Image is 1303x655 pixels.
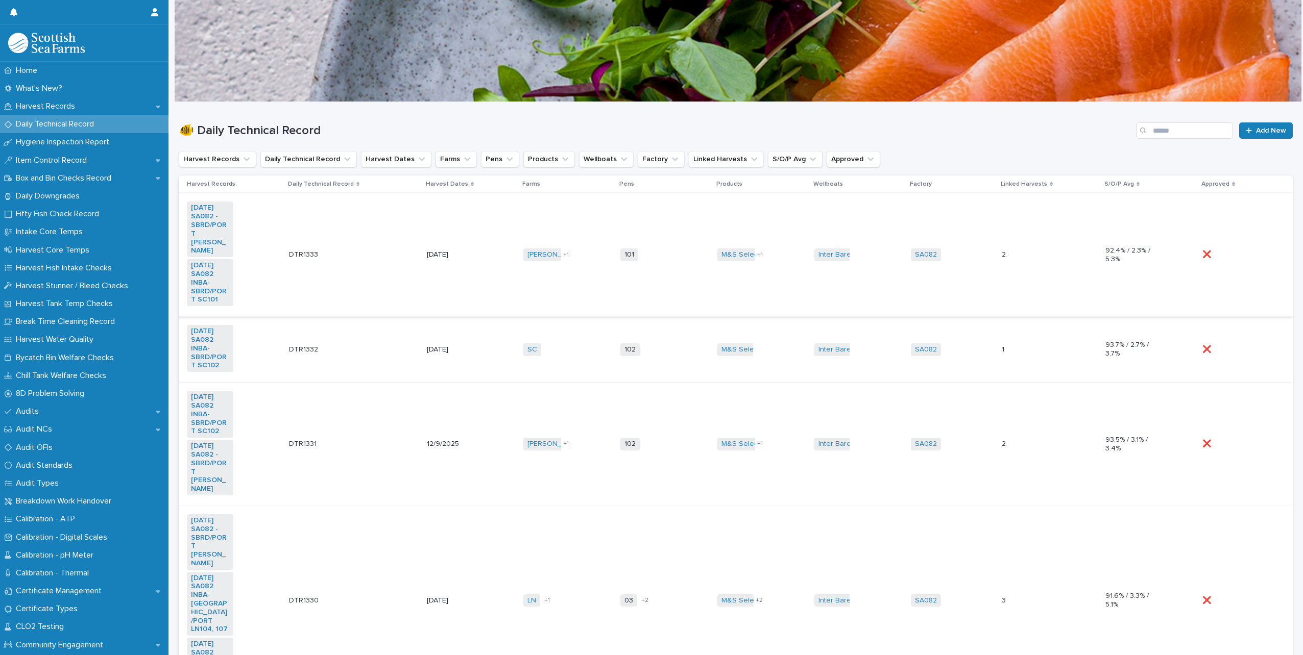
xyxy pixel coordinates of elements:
span: + 1 [563,441,569,447]
p: DTR1330 [289,594,321,605]
a: M&S Select [721,596,760,605]
p: Fifty Fish Check Record [12,209,107,219]
p: 12/9/2025 [427,440,473,448]
p: Harvest Tank Temp Checks [12,299,121,309]
p: [DATE] [427,345,473,354]
p: Audits [12,407,47,416]
p: Harvest Stunner / Bleed Checks [12,281,136,291]
p: DTR1331 [289,438,319,448]
p: What's New? [12,84,70,93]
a: SA082 [915,440,937,448]
p: [DATE] [427,596,473,605]
span: + 2 [641,597,648,603]
p: DTR1333 [289,248,320,259]
p: Certificate Management [12,586,110,596]
p: 2 [1002,438,1008,448]
tr: [DATE] SA082 INBA-SBRD/PORT SC102 DTR1332DTR1332 [DATE]SC 102M&S Select Inter Barents SA082 11 93... [179,317,1293,383]
p: 8D Problem Solving [12,389,92,398]
p: Daily Technical Record [12,119,102,129]
a: SC [527,345,537,354]
p: S/O/P Avg [1104,179,1134,190]
a: [PERSON_NAME] [527,440,583,448]
button: Farms [436,151,477,167]
p: Products [716,179,742,190]
p: Harvest Records [12,102,83,111]
p: Bycatch Bin Welfare Checks [12,353,122,363]
button: Wellboats [579,151,634,167]
p: [DATE] [427,250,473,259]
p: Breakdown Work Handover [12,496,119,506]
p: Intake Core Temps [12,227,91,237]
a: [DATE] SA082 -SBRD/PORT [PERSON_NAME] [191,204,229,255]
input: Search [1136,122,1233,139]
a: M&S Select [721,440,760,448]
p: Pens [619,179,634,190]
p: 1 [1002,343,1006,354]
a: Inter Barents [818,596,861,605]
p: Harvest Core Temps [12,245,98,255]
button: Linked Harvests [689,151,764,167]
a: Inter Barents [818,345,861,354]
p: ❌ [1202,438,1213,448]
p: Audit Standards [12,461,81,470]
p: Daily Downgrades [12,191,88,201]
button: Products [523,151,575,167]
a: [DATE] SA082 -SBRD/PORT [PERSON_NAME] [191,442,229,493]
p: Harvest Fish Intake Checks [12,263,120,273]
button: Harvest Dates [361,151,431,167]
a: [DATE] SA082 INBA-SBRD/PORT SC101 [191,261,229,304]
a: M&S Select [721,345,760,354]
p: Harvest Water Quality [12,335,102,344]
p: Box and Bin Checks Record [12,173,119,183]
span: 03 [620,594,637,607]
button: Factory [638,151,685,167]
p: Audit NCs [12,424,60,434]
span: 101 [620,248,638,261]
p: ❌ [1202,343,1213,354]
button: S/O/P Avg [768,151,823,167]
span: + 1 [757,252,763,258]
p: Approved [1201,179,1229,190]
p: ❌ [1202,594,1213,605]
p: DTR1332 [289,343,320,354]
p: Calibration - Digital Scales [12,533,115,542]
button: Daily Technical Record [260,151,357,167]
a: SA082 [915,250,937,259]
a: [PERSON_NAME] [527,250,583,259]
a: Add New [1239,122,1293,139]
a: [DATE] SA082 INBA-[GEOGRAPHIC_DATA]/PORT LN104, 107 [191,574,229,634]
p: Item Control Record [12,156,95,165]
p: Harvest Dates [426,179,468,190]
tr: [DATE] SA082 -SBRD/PORT [PERSON_NAME] [DATE] SA082 INBA-SBRD/PORT SC101 DTR1333DTR1333 [DATE][PER... [179,193,1293,317]
span: 102 [620,343,640,356]
button: Pens [481,151,519,167]
p: Farms [522,179,540,190]
p: Factory [910,179,932,190]
button: Approved [827,151,880,167]
p: 92.4% / 2.3% / 5.3% [1105,246,1152,264]
a: SA082 [915,596,937,605]
a: [DATE] SA082 INBA-SBRD/PORT SC102 [191,327,229,370]
span: + 1 [544,597,550,603]
p: Chill Tank Welfare Checks [12,371,114,381]
p: Linked Harvests [1001,179,1047,190]
h1: 🐠 Daily Technical Record [179,123,1132,138]
span: + 1 [563,252,569,258]
a: SA082 [915,345,937,354]
span: Add New [1256,127,1286,134]
p: 2 [1002,248,1008,259]
p: 91.6% / 3.3% / 5.1% [1105,592,1152,609]
button: Harvest Records [179,151,256,167]
span: 102 [620,438,640,450]
tr: [DATE] SA082 INBA-SBRD/PORT SC102 [DATE] SA082 -SBRD/PORT [PERSON_NAME] DTR1331DTR1331 12/9/2025[... [179,383,1293,506]
p: Calibration - pH Meter [12,550,102,560]
p: Audit OFIs [12,443,61,452]
p: 3 [1002,594,1008,605]
p: Home [12,66,45,75]
p: Calibration - Thermal [12,568,97,578]
p: 93.5% / 3.1% / 3.4% [1105,436,1152,453]
p: Calibration - ATP [12,514,83,524]
a: Inter Barents [818,250,861,259]
p: Certificate Types [12,604,86,614]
